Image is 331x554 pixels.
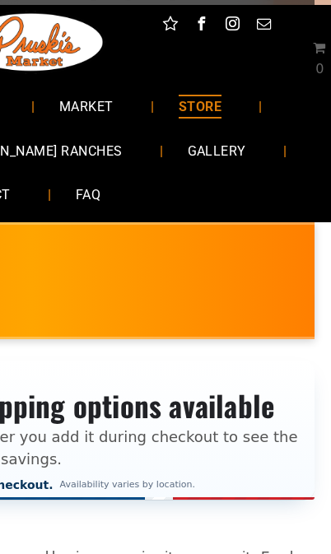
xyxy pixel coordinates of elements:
[60,479,195,490] span: Availability varies by location.
[315,61,324,77] span: 0
[154,85,246,128] a: STORE
[222,13,244,39] a: instagram
[163,128,271,172] a: GALLERY
[160,13,181,39] a: Social network
[35,85,138,128] a: MARKET
[254,13,275,39] a: email
[51,173,125,216] a: FAQ
[191,13,212,39] a: facebook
